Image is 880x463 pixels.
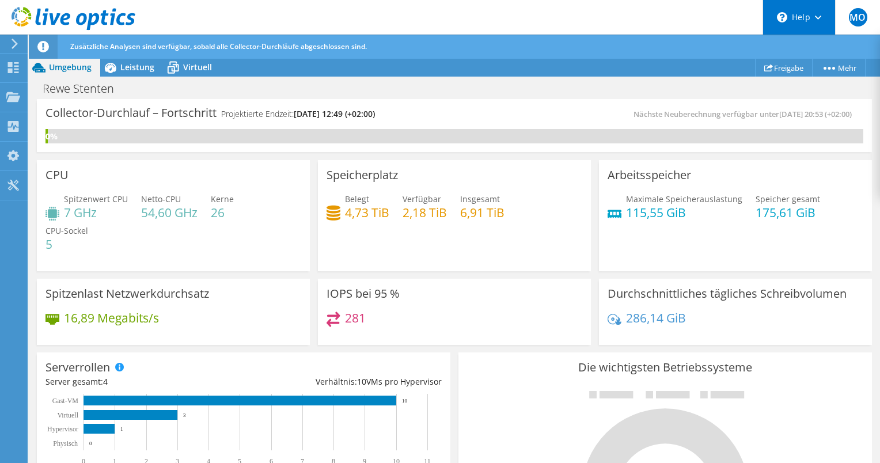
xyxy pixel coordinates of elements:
[756,206,820,219] h4: 175,61 GiB
[57,411,78,419] text: Virtuell
[49,62,92,73] span: Umgebung
[608,287,847,300] h3: Durchschnittliches tägliches Schreibvolumen
[608,169,691,181] h3: Arbeitsspeicher
[294,108,375,119] span: [DATE] 12:49 (+02:00)
[45,375,244,388] div: Server gesamt:
[141,206,198,219] h4: 54,60 GHz
[183,62,212,73] span: Virtuell
[756,193,820,204] span: Speicher gesamt
[634,109,858,119] span: Nächste Neuberechnung verfügbar unter
[211,193,234,204] span: Kerne
[403,193,441,204] span: Verfügbar
[345,206,389,219] h4: 4,73 TiB
[812,59,866,77] a: Mehr
[327,287,400,300] h3: IOPS bei 95 %
[626,206,742,219] h4: 115,55 GiB
[626,312,686,324] h4: 286,14 GiB
[45,238,88,251] h4: 5
[64,312,159,324] h4: 16,89 Megabits/s
[402,398,408,404] text: 10
[327,169,398,181] h3: Speicherplatz
[141,193,181,204] span: Netto-CPU
[244,375,442,388] div: Verhältnis: VMs pro Hypervisor
[849,8,867,26] span: MO
[777,12,787,22] svg: \n
[120,426,123,432] text: 1
[211,206,234,219] h4: 26
[755,59,813,77] a: Freigabe
[221,108,375,120] h4: Projektierte Endzeit:
[37,82,132,95] h1: Rewe Stenten
[403,206,447,219] h4: 2,18 TiB
[357,376,366,387] span: 10
[45,287,209,300] h3: Spitzenlast Netzwerkdurchsatz
[345,312,366,324] h4: 281
[45,169,69,181] h3: CPU
[45,361,110,374] h3: Serverrollen
[45,130,48,143] div: 0%
[626,193,742,204] span: Maximale Speicherauslastung
[779,109,852,119] span: [DATE] 20:53 (+02:00)
[52,397,79,405] text: Gast-VM
[345,193,369,204] span: Belegt
[460,206,505,219] h4: 6,91 TiB
[460,193,500,204] span: Insgesamt
[64,193,128,204] span: Spitzenwert CPU
[103,376,108,387] span: 4
[47,425,78,433] text: Hypervisor
[467,361,863,374] h3: Die wichtigsten Betriebssysteme
[64,206,128,219] h4: 7 GHz
[70,41,367,51] span: Zusätzliche Analysen sind verfügbar, sobald alle Collector-Durchläufe abgeschlossen sind.
[45,225,88,236] span: CPU-Sockel
[53,439,78,447] text: Physisch
[89,441,92,446] text: 0
[183,412,186,418] text: 3
[120,62,154,73] span: Leistung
